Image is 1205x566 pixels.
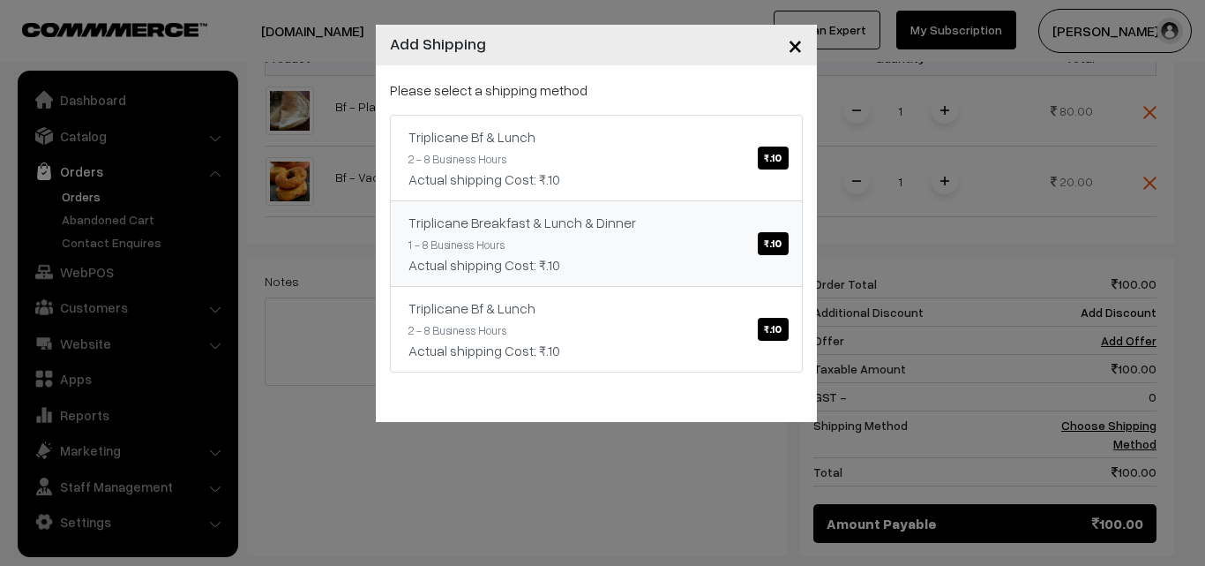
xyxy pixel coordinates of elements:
small: 2 - 8 Business Hours [408,323,506,337]
div: Actual shipping Cost: ₹.10 [408,169,784,190]
a: Triplicane Bf & Lunch₹.10 2 - 8 Business HoursActual shipping Cost: ₹.10 [390,286,803,373]
p: Please select a shipping method [390,79,803,101]
div: Triplicane Bf & Lunch [408,126,784,147]
span: ₹.10 [758,147,788,170]
a: Triplicane Breakfast & Lunch & Dinner₹.10 1 - 8 Business HoursActual shipping Cost: ₹.10 [390,200,803,287]
a: Triplicane Bf & Lunch₹.10 2 - 8 Business HoursActual shipping Cost: ₹.10 [390,115,803,201]
button: Close [774,18,817,72]
div: Triplicane Breakfast & Lunch & Dinner [408,212,784,233]
span: ₹.10 [758,318,788,341]
h4: Add Shipping [390,32,486,56]
div: Actual shipping Cost: ₹.10 [408,340,784,361]
div: Actual shipping Cost: ₹.10 [408,254,784,275]
span: × [788,28,803,61]
div: Triplicane Bf & Lunch [408,298,784,319]
small: 1 - 8 Business Hours [408,238,505,252]
span: ₹.10 [758,232,788,255]
small: 2 - 8 Business Hours [408,152,506,166]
